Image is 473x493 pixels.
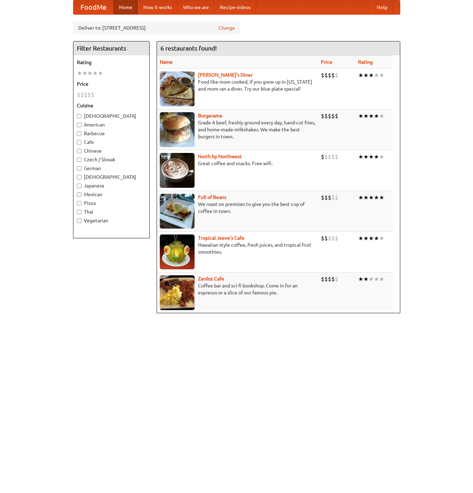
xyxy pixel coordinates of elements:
[335,275,338,283] li: $
[321,112,324,120] li: $
[198,194,226,200] a: Full of Beans
[379,194,384,201] li: ★
[358,275,363,283] li: ★
[198,235,244,241] a: Tropical Jeeve's Cafe
[321,194,324,201] li: $
[77,174,146,180] label: [DEMOGRAPHIC_DATA]
[160,201,315,215] p: We roast on premises to give you the best cup of coffee in town.
[77,210,81,214] input: Thai
[379,71,384,79] li: ★
[138,0,178,14] a: How it works
[335,71,338,79] li: $
[363,112,369,120] li: ★
[321,153,324,161] li: $
[328,112,331,120] li: $
[379,234,384,242] li: ★
[77,121,146,128] label: American
[363,275,369,283] li: ★
[77,165,146,172] label: German
[160,194,195,229] img: beans.jpg
[178,0,214,14] a: Who we are
[374,275,379,283] li: ★
[321,71,324,79] li: $
[77,175,81,179] input: [DEMOGRAPHIC_DATA]
[77,191,146,198] label: Mexican
[369,112,374,120] li: ★
[379,112,384,120] li: ★
[324,112,328,120] li: $
[374,194,379,201] li: ★
[331,194,335,201] li: $
[160,153,195,188] img: north.jpg
[77,149,81,153] input: Chinese
[77,218,81,223] input: Vegetarian
[77,217,146,224] label: Vegetarian
[374,153,379,161] li: ★
[321,275,324,283] li: $
[379,153,384,161] li: ★
[324,275,328,283] li: $
[77,184,81,188] input: Japanese
[358,153,363,161] li: ★
[77,147,146,154] label: Chinese
[160,234,195,269] img: jeeves.jpg
[335,153,338,161] li: $
[77,192,81,197] input: Mexican
[198,113,222,118] a: Burgerama
[331,112,335,120] li: $
[363,153,369,161] li: ★
[324,153,328,161] li: $
[77,156,146,163] label: Czech / Slovak
[77,80,146,87] h5: Price
[328,234,331,242] li: $
[98,69,103,77] li: ★
[160,275,195,310] img: zardoz.jpg
[87,91,91,99] li: $
[160,160,315,167] p: Great coffee and snacks. Free wifi.
[82,69,87,77] li: ★
[73,41,149,55] h4: Filter Restaurants
[77,113,146,120] label: [DEMOGRAPHIC_DATA]
[73,22,240,34] div: Deliver to: [STREET_ADDRESS]
[77,157,81,162] input: Czech / Slovak
[77,91,80,99] li: $
[328,275,331,283] li: $
[160,282,315,296] p: Coffee bar and sci-fi bookshop. Come in for an espresso or a slice of our famous pie.
[198,276,224,282] a: Zardoz Cafe
[160,78,315,92] p: Food like mom cooked, if you grew up in [US_STATE] and mom ran a diner. Try our blue plate special!
[358,59,373,65] a: Rating
[331,71,335,79] li: $
[77,166,81,171] input: German
[77,200,146,207] label: Pizza
[198,72,253,78] a: [PERSON_NAME]'s Diner
[87,69,93,77] li: ★
[369,71,374,79] li: ★
[77,123,81,127] input: American
[77,130,146,137] label: Barbecue
[363,194,369,201] li: ★
[198,154,242,159] a: North by Northwest
[358,234,363,242] li: ★
[358,71,363,79] li: ★
[77,208,146,215] label: Thai
[160,59,173,65] a: Name
[93,69,98,77] li: ★
[160,112,195,147] img: burgerama.jpg
[214,0,256,14] a: Recipe videos
[77,140,81,145] input: Cafe
[358,194,363,201] li: ★
[77,69,82,77] li: ★
[160,45,217,52] ng-pluralize: 6 restaurants found!
[324,71,328,79] li: $
[80,91,84,99] li: $
[328,194,331,201] li: $
[324,234,328,242] li: $
[328,153,331,161] li: $
[321,234,324,242] li: $
[77,131,81,136] input: Barbecue
[335,234,338,242] li: $
[369,275,374,283] li: ★
[369,194,374,201] li: ★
